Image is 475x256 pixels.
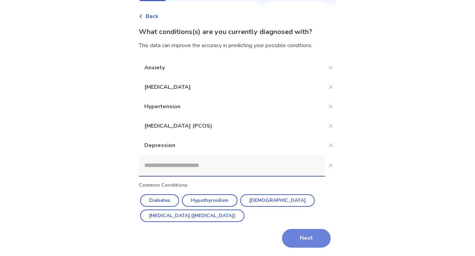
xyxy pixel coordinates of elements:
[240,194,315,207] button: [DEMOGRAPHIC_DATA]
[325,120,336,131] button: Close
[139,181,336,189] p: Common Conditions
[139,41,336,50] div: This data can improve the accuracy in predicting your possible conditions.
[139,116,325,136] p: [MEDICAL_DATA] (PCOS)
[140,194,179,207] button: Diabetes
[282,229,331,248] button: Next
[325,140,336,151] button: Close
[139,77,325,97] p: [MEDICAL_DATA]
[139,136,325,155] p: Depression
[325,101,336,112] button: Close
[140,210,244,222] button: [MEDICAL_DATA] ([MEDICAL_DATA])
[146,12,159,20] span: Back
[182,194,237,207] button: Hypothyroidism
[325,160,336,171] button: Close
[139,27,336,37] p: What conditions(s) are you currently diagnosed with?
[139,58,325,77] p: Anxiety
[325,62,336,73] button: Close
[139,97,325,116] p: Hypertension
[139,155,325,176] input: Close
[325,82,336,93] button: Close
